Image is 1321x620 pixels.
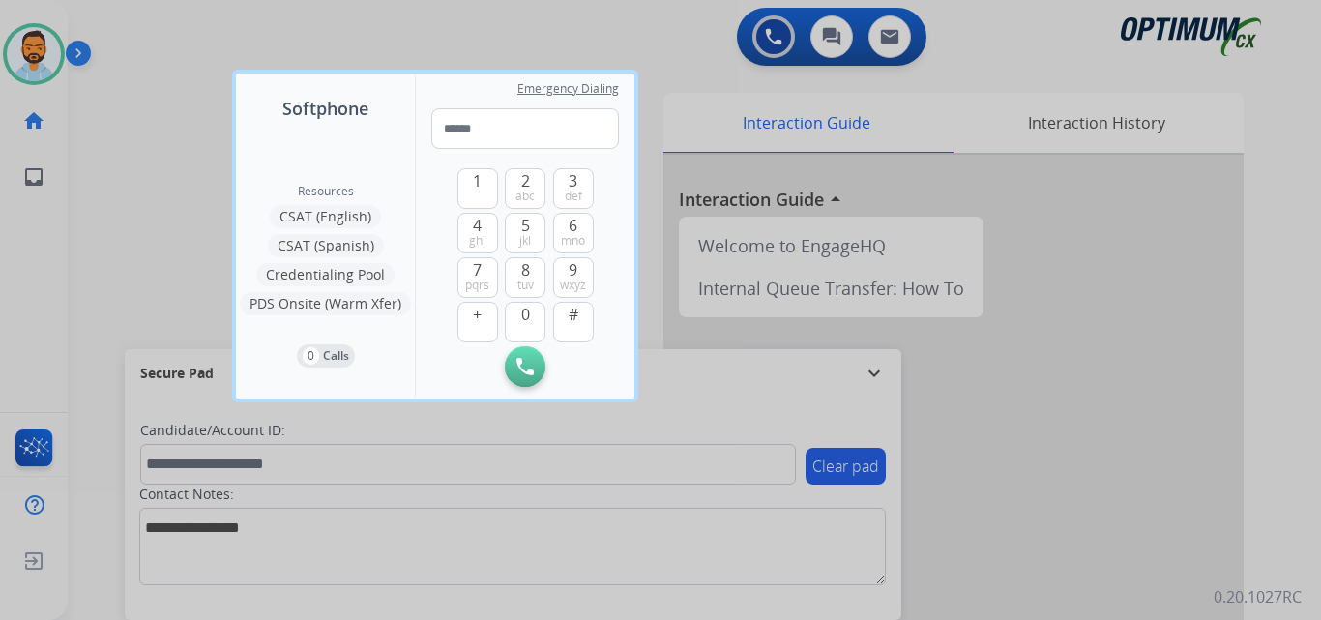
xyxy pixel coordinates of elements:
span: 9 [569,258,577,281]
button: CSAT (English) [270,205,381,228]
button: 9wxyz [553,257,594,298]
span: mno [561,233,585,249]
span: 6 [569,214,577,237]
button: 1 [457,168,498,209]
p: Calls [323,347,349,365]
button: 0Calls [297,344,355,368]
span: 0 [521,303,530,326]
button: 0 [505,302,545,342]
span: 1 [473,169,482,192]
button: 3def [553,168,594,209]
button: PDS Onsite (Warm Xfer) [240,292,411,315]
button: 4ghi [457,213,498,253]
button: + [457,302,498,342]
span: 4 [473,214,482,237]
span: jkl [519,233,531,249]
span: + [473,303,482,326]
button: 7pqrs [457,257,498,298]
span: Softphone [282,95,368,122]
button: 5jkl [505,213,545,253]
span: ghi [469,233,485,249]
span: 7 [473,258,482,281]
span: 5 [521,214,530,237]
button: 6mno [553,213,594,253]
span: def [565,189,582,204]
span: 3 [569,169,577,192]
span: 2 [521,169,530,192]
span: abc [515,189,535,204]
button: # [553,302,594,342]
button: CSAT (Spanish) [268,234,384,257]
button: 8tuv [505,257,545,298]
p: 0.20.1027RC [1214,585,1302,608]
span: # [569,303,578,326]
button: 2abc [505,168,545,209]
span: 8 [521,258,530,281]
span: wxyz [560,278,586,293]
span: Resources [298,184,354,199]
button: Credentialing Pool [256,263,395,286]
span: tuv [517,278,534,293]
span: pqrs [465,278,489,293]
p: 0 [303,347,319,365]
img: call-button [516,358,534,375]
span: Emergency Dialing [517,81,619,97]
